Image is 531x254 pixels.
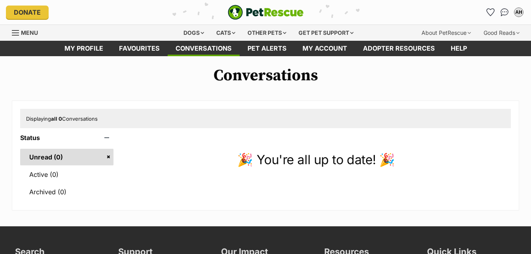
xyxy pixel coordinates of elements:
a: Conversations [498,6,511,19]
a: Adopter resources [355,41,443,56]
span: Menu [21,29,38,36]
div: Get pet support [293,25,359,41]
a: Favourites [111,41,168,56]
a: My profile [57,41,111,56]
a: Menu [12,25,43,39]
div: About PetRescue [416,25,476,41]
span: Displaying Conversations [26,116,98,122]
a: Archived (0) [20,184,113,200]
img: chat-41dd97257d64d25036548639549fe6c8038ab92f7586957e7f3b1b290dea8141.svg [501,8,509,16]
a: My account [295,41,355,56]
div: Dogs [178,25,210,41]
a: Favourites [484,6,497,19]
a: conversations [168,41,240,56]
a: Help [443,41,475,56]
a: Unread (0) [20,149,113,165]
a: Pet alerts [240,41,295,56]
a: Active (0) [20,166,113,183]
div: Cats [211,25,241,41]
div: Other pets [242,25,292,41]
div: Good Reads [478,25,525,41]
a: Donate [6,6,49,19]
img: logo-e224e6f780fb5917bec1dbf3a21bbac754714ae5b6737aabdf751b685950b380.svg [228,5,304,20]
strong: all 0 [51,116,62,122]
p: 🎉 You're all up to date! 🎉 [121,150,511,169]
button: My account [512,6,525,19]
div: AH [515,8,523,16]
header: Status [20,134,113,141]
ul: Account quick links [484,6,525,19]
a: PetRescue [228,5,304,20]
